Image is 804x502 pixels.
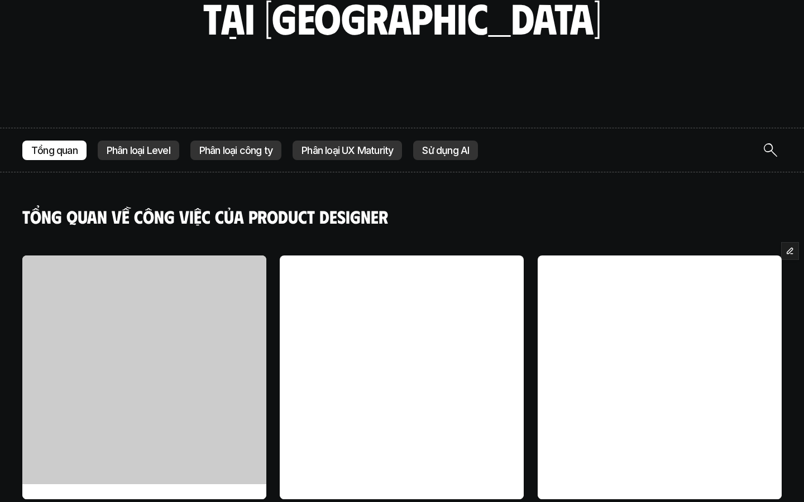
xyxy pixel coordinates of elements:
a: Phân loại UX Maturity [293,141,402,161]
iframe: Interactive or visual content [538,255,782,486]
a: Tổng quan [22,141,87,161]
button: Search Icon [759,139,782,161]
a: Phân loại Level [98,141,179,161]
iframe: Interactive or visual content [280,255,524,486]
p: Sử dụng AI [422,145,469,156]
p: Tổng quan [31,145,78,156]
button: Edit Framer Content [782,243,798,259]
h4: Tổng quan về công việc của Product Designer [22,206,782,227]
p: Phân loại UX Maturity [301,145,393,156]
a: Sử dụng AI [413,141,478,161]
img: icon entry point for Site Search [764,143,777,157]
p: Phân loại Level [107,145,170,156]
a: Phân loại công ty [190,141,281,161]
p: Phân loại công ty [199,145,272,156]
